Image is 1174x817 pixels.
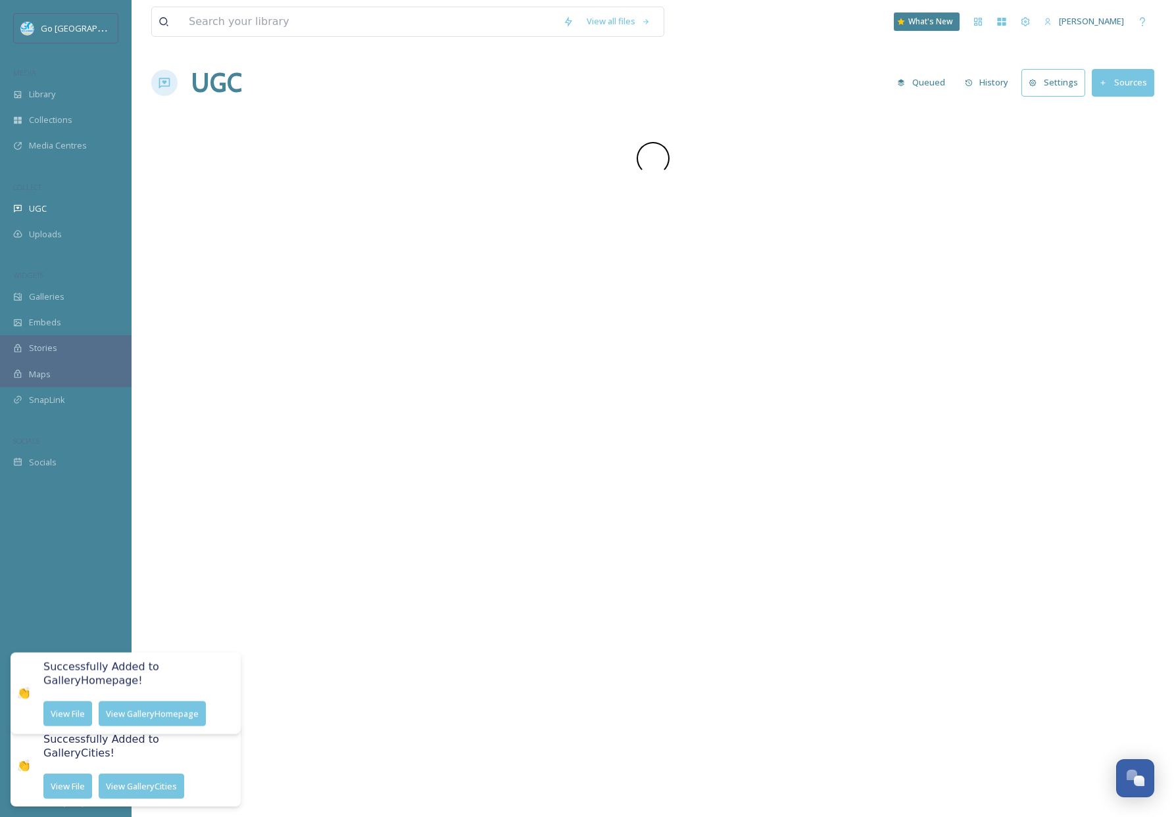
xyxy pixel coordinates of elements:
a: View GalleryCities [92,773,184,799]
span: SnapLink [29,394,65,406]
a: Settings [1021,69,1092,96]
span: Media Centres [29,139,87,152]
a: Queued [891,70,958,95]
img: GoGreatLogo_MISkies_RegionalTrails%20%281%29.png [21,22,34,35]
button: Sources [1092,69,1154,96]
button: History [958,70,1015,95]
span: MEDIA [13,68,36,78]
div: 👏 [17,686,30,700]
a: UGC [191,63,242,103]
input: Search your library [182,7,556,36]
span: WIDGETS [13,270,43,280]
span: Uploads [29,228,62,241]
span: Go [GEOGRAPHIC_DATA] [41,22,138,34]
button: Settings [1021,69,1085,96]
span: Embeds [29,316,61,329]
span: Library [29,88,55,101]
button: Queued [891,70,952,95]
a: View GalleryHomepage [92,701,206,726]
div: Successfully Added to Gallery Homepage ! [43,660,228,726]
span: Socials [29,456,57,469]
button: View File [43,701,92,726]
span: Stories [29,342,57,354]
span: [PERSON_NAME] [1059,15,1124,27]
span: UGC [29,202,47,215]
span: Collections [29,114,72,126]
div: 👏 [17,759,30,772]
a: What's New [894,12,960,31]
button: View File [43,773,92,799]
span: Maps [29,368,51,381]
span: SOCIALS [13,436,39,446]
a: History [958,70,1022,95]
a: View all files [580,9,657,34]
span: COLLECT [13,182,41,192]
button: Open Chat [1116,759,1154,797]
span: Galleries [29,291,64,303]
a: [PERSON_NAME] [1037,9,1131,34]
button: View GalleryCities [99,773,184,799]
div: Successfully Added to Gallery Cities ! [43,733,228,799]
button: View GalleryHomepage [99,701,206,726]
